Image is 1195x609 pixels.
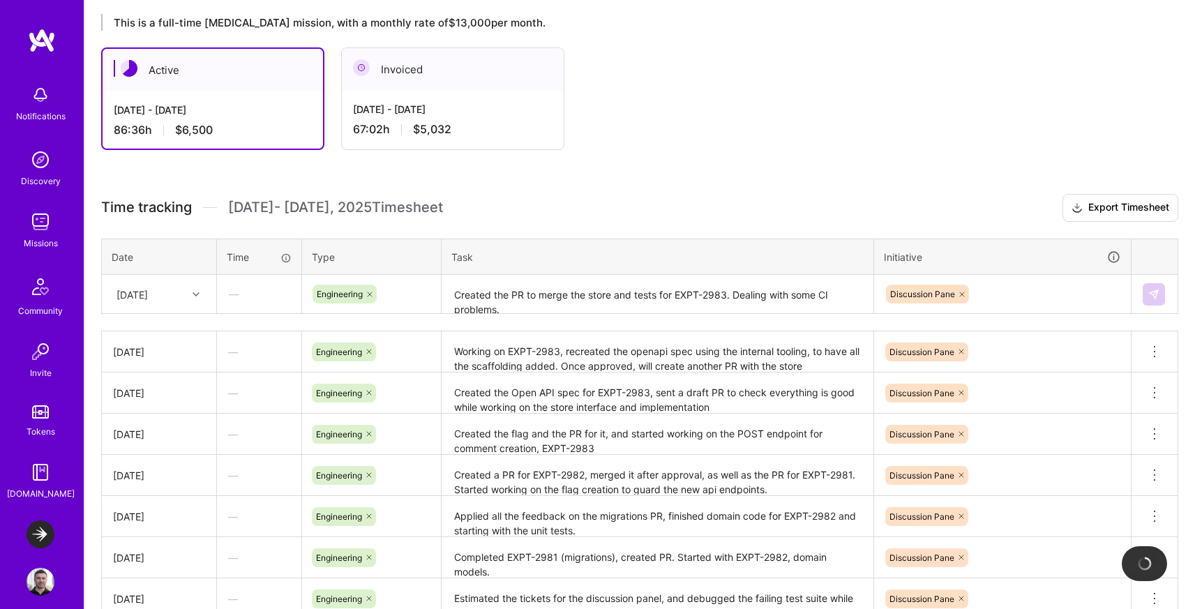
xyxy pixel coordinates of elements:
span: Discussion Pane [889,511,954,522]
span: Discussion Pane [890,289,955,299]
img: tokens [32,405,49,419]
span: Discussion Pane [889,470,954,481]
div: — [217,375,301,412]
i: icon Chevron [193,291,200,298]
div: Missions [24,236,58,250]
img: User Avatar [27,568,54,596]
span: $5,032 [413,122,451,137]
textarea: Created the PR to merge the store and tests for EXPT-2983. Dealing with some CI problems. [443,276,872,313]
textarea: Created a PR for EXPT-2982, merged it after approval, as well as the PR for EXPT-2981. Started wo... [443,456,872,495]
div: 67:02 h [353,122,553,137]
span: Engineering [316,594,362,604]
img: Invoiced [353,59,370,76]
img: Invite [27,338,54,366]
textarea: Working on EXPT-2983, recreated the openapi spec using the internal tooling, to have all the scaf... [443,333,872,371]
span: Discussion Pane [889,552,954,563]
img: LaunchDarkly: Experimentation Delivery Team [27,520,54,548]
div: Invite [30,366,52,380]
button: Export Timesheet [1062,194,1178,222]
i: icon Download [1072,201,1083,216]
img: loading [1135,554,1154,573]
div: — [217,416,301,453]
div: Community [18,303,63,318]
div: [DATE] - [DATE] [114,103,312,117]
span: Engineering [316,470,362,481]
img: discovery [27,146,54,174]
span: Discussion Pane [889,594,954,604]
div: This is a full-time [MEDICAL_DATA] mission, with a monthly rate of $13,000 per month. [101,14,1117,31]
span: Discussion Pane [889,429,954,439]
div: [DATE] [117,287,148,301]
div: [DATE] [113,345,205,359]
div: Initiative [884,249,1121,265]
div: [DATE] [113,427,205,442]
div: — [217,457,301,494]
a: LaunchDarkly: Experimentation Delivery Team [23,520,58,548]
th: Type [302,239,442,275]
div: [DATE] [113,592,205,606]
img: teamwork [27,208,54,236]
span: Discussion Pane [889,388,954,398]
span: Engineering [316,429,362,439]
img: Active [121,60,137,77]
div: Discovery [21,174,61,188]
a: User Avatar [23,568,58,596]
div: [DATE] [113,550,205,565]
div: [DATE] [113,386,205,400]
span: Engineering [316,552,362,563]
span: Engineering [316,347,362,357]
img: guide book [27,458,54,486]
span: [DATE] - [DATE] , 2025 Timesheet [228,199,443,216]
div: Active [103,49,323,91]
div: — [217,498,301,535]
div: Invoiced [342,48,564,91]
div: Notifications [16,109,66,123]
span: $6,500 [175,123,213,137]
div: [DATE] [113,509,205,524]
img: logo [28,28,56,53]
div: 86:36 h [114,123,312,137]
textarea: Created the Open API spec for EXPT-2983, sent a draft PR to check everything is good while workin... [443,374,872,412]
span: Time tracking [101,199,192,216]
th: Date [102,239,217,275]
div: null [1143,283,1166,306]
img: bell [27,81,54,109]
div: [DATE] - [DATE] [353,102,553,116]
img: Community [24,270,57,303]
div: Time [227,250,292,264]
div: [DATE] [113,468,205,483]
span: Engineering [317,289,363,299]
div: — [217,333,301,370]
div: — [217,539,301,576]
span: Discussion Pane [889,347,954,357]
img: Submit [1148,289,1159,300]
th: Task [442,239,874,275]
div: [DOMAIN_NAME] [7,486,75,501]
div: Tokens [27,424,55,439]
textarea: Completed EXPT-2981 (migrations), created PR. Started with EXPT-2982, domain models. [443,539,872,577]
span: Engineering [316,511,362,522]
span: Engineering [316,388,362,398]
textarea: Applied all the feedback on the migrations PR, finished domain code for EXPT-2982 and starting wi... [443,497,872,536]
div: — [218,276,301,313]
textarea: Created the flag and the PR for it, and started working on the POST endpoint for comment creation... [443,415,872,453]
